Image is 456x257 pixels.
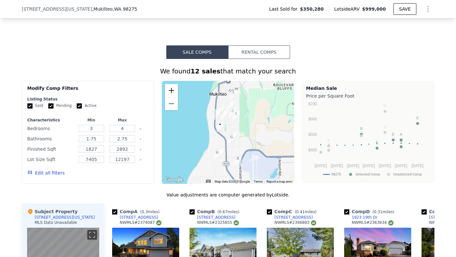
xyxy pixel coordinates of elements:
[308,102,317,106] text: $700
[352,220,393,225] div: NWMLS # 2363634
[120,220,161,225] div: NWMLS # 2374087
[217,148,224,159] div: 8405 Smugglers Cove Ln SW
[139,148,142,151] button: Clear
[267,215,313,220] a: [STREET_ADDRESS]
[275,220,316,225] div: NWMLS # 2396883
[139,158,142,161] button: Clear
[216,106,223,117] div: 1602 Washington Ave
[35,220,77,225] div: MLS Data Unavailable
[327,138,330,142] text: K
[308,148,317,152] text: $400
[388,220,393,225] img: NWMLS Logo
[395,164,407,168] text: [DATE]
[113,6,137,12] span: , WA 98275
[347,164,359,168] text: [DATE]
[139,128,142,130] button: Clear
[308,132,317,137] text: $500
[228,134,235,145] div: 4619 79th Pl SW
[112,208,162,215] div: Comp A
[267,208,319,215] div: Comp C
[138,210,162,214] span: ( miles)
[163,176,185,184] a: Open this area in Google Maps (opens a new window)
[77,118,105,123] div: Min
[108,118,137,123] div: Max
[331,164,343,168] text: [DATE]
[400,139,402,143] text: C
[77,103,82,109] input: Active
[315,164,327,168] text: [DATE]
[142,210,148,214] span: 0.3
[221,109,228,120] div: 1625 Highland Terrace Ct
[27,124,75,133] div: Bedrooms
[230,131,237,142] div: 7718 45th Pl W
[306,100,430,181] svg: A chart.
[166,45,228,59] button: Sale Comps
[393,3,416,15] button: SAVE
[112,215,158,220] a: [STREET_ADDRESS]
[374,210,383,214] span: 0.31
[27,170,65,176] button: Edit all filters
[197,215,236,220] div: [STREET_ADDRESS]
[233,110,240,121] div: 1083 Goat Trail Loop Rd
[156,220,161,225] img: NWMLS Logo
[27,118,75,123] div: Characteristics
[139,138,142,140] button: Clear
[334,6,362,12] span: Lotside ARV
[292,210,319,214] span: ( miles)
[27,85,149,97] div: Modify Comp Filters
[165,97,178,110] button: Zoom out
[306,91,430,100] div: Price per Square Foot
[269,6,300,12] span: Last Sold for
[393,172,422,176] text: Unselected Comp
[352,215,378,220] div: 1823 19th Dr
[363,164,375,168] text: [DATE]
[165,84,178,97] button: Zoom in
[190,67,220,75] strong: 12 sales
[48,103,72,109] label: Pending
[163,176,185,184] img: Google
[275,215,313,220] div: [STREET_ADDRESS]
[331,172,341,176] text: 98275
[235,155,242,166] div: 8724 44th Ave W
[206,180,210,183] button: Keyboard shortcuts
[311,220,316,225] img: NWMLS Logo
[48,103,53,109] input: Pending
[215,180,250,183] span: Map data ©2025 Google
[320,145,321,148] text: I
[189,215,236,220] a: [STREET_ADDRESS]
[77,103,96,109] label: Active
[22,6,92,12] span: [STREET_ADDRESS][US_STATE]
[379,164,391,168] text: [DATE]
[422,3,434,15] button: Show Options
[344,208,397,215] div: Comp D
[22,192,434,198] div: Value adjustments are computer generated by Lotside .
[27,103,44,109] label: Sold
[306,85,430,91] div: Median Sale
[27,103,33,109] input: Sold
[120,215,158,220] div: [STREET_ADDRESS]
[213,109,220,120] div: 1823 19th Dr
[92,6,137,12] span: , Mukilteo
[27,155,75,164] div: Lot Size Sqft
[344,215,378,220] a: 1823 19th Dr
[217,121,224,132] div: 637 Washington Pl SW
[383,104,386,108] text: H
[35,215,95,220] div: [STREET_ADDRESS][US_STATE]
[400,132,403,136] text: A
[360,127,362,130] text: B
[383,125,386,129] text: G
[254,180,263,183] a: Terms (opens in new tab)
[230,89,237,100] div: 1004 8th St
[219,210,228,214] span: 0.67
[355,172,380,176] text: Selected Comp
[229,108,236,119] div: 997 Goat Trail Loop Rd
[328,143,330,147] text: J
[22,67,434,76] div: We found that match your search
[27,97,149,102] div: Listing Status
[27,145,75,154] div: Finished Sqft
[376,140,378,144] text: F
[416,116,419,120] text: E
[27,134,75,143] div: Bathrooms
[267,180,292,183] a: Report a map error
[27,208,78,215] div: Subject Property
